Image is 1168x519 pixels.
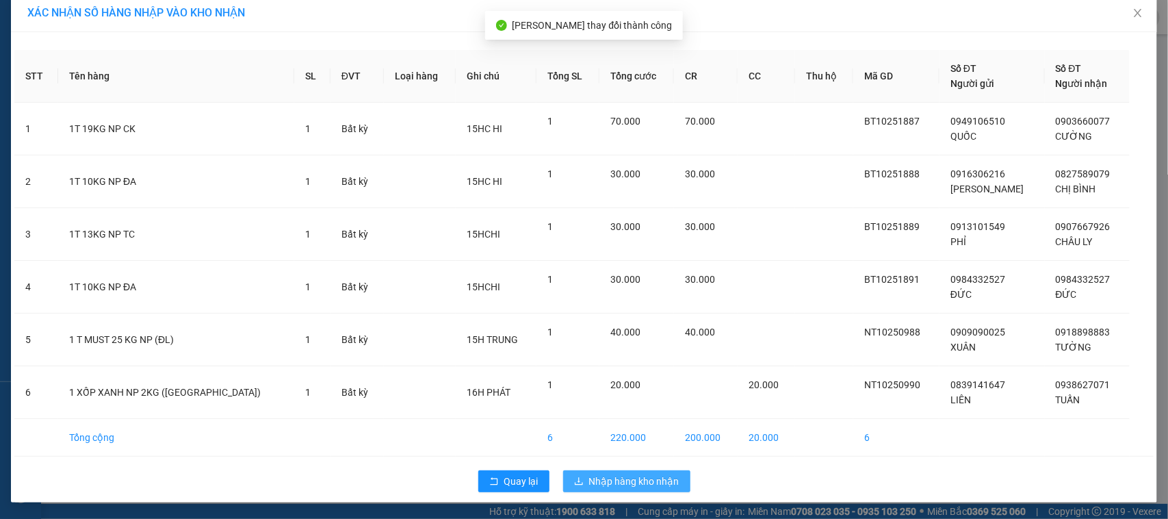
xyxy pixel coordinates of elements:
[467,387,510,398] span: 16H PHÁT
[610,327,640,338] span: 40.000
[305,176,311,187] span: 1
[795,50,853,103] th: Thu hộ
[1132,8,1143,18] span: close
[610,116,640,127] span: 70.000
[58,208,294,261] td: 1T 13KG NP TC
[467,281,500,292] span: 15HCHI
[1056,342,1092,353] span: TƯỜNG
[685,327,715,338] span: 40.000
[853,50,939,103] th: Mã GD
[27,6,245,19] span: XÁC NHẬN SỐ HÀNG NHẬP VÀO KHO NHẬN
[1056,183,1096,194] span: CHỊ BÌNH
[749,379,779,390] span: 20.000
[496,20,507,31] span: check-circle
[330,155,384,208] td: Bất kỳ
[1056,78,1108,89] span: Người nhận
[14,50,58,103] th: STT
[950,131,976,142] span: QUỐC
[1056,327,1111,338] span: 0918898883
[685,116,715,127] span: 70.000
[14,155,58,208] td: 2
[547,221,553,232] span: 1
[950,236,966,247] span: PHỈ
[950,327,1005,338] span: 0909090025
[674,50,738,103] th: CR
[478,470,549,492] button: rollbackQuay lại
[574,477,584,488] span: download
[563,470,690,492] button: downloadNhập hàng kho nhận
[330,208,384,261] td: Bất kỳ
[610,221,640,232] span: 30.000
[950,183,1024,194] span: [PERSON_NAME]
[864,116,920,127] span: BT10251887
[305,281,311,292] span: 1
[305,229,311,240] span: 1
[547,168,553,179] span: 1
[950,116,1005,127] span: 0949106510
[1056,221,1111,232] span: 0907667926
[58,419,294,457] td: Tổng cộng
[467,176,502,187] span: 15HC HI
[864,327,920,338] span: NT10250988
[685,221,715,232] span: 30.000
[1056,116,1111,127] span: 0903660077
[1056,131,1093,142] span: CƯỜNG
[512,20,673,31] span: [PERSON_NAME] thay đổi thành công
[58,314,294,366] td: 1 T MUST 25 KG NP (ĐL)
[547,116,553,127] span: 1
[504,474,538,489] span: Quay lại
[58,103,294,155] td: 1T 19KG NP CK
[864,274,920,285] span: BT10251891
[547,379,553,390] span: 1
[58,261,294,314] td: 1T 10KG NP ĐA
[950,379,1005,390] span: 0839141647
[950,394,971,405] span: LIÊN
[536,419,599,457] td: 6
[1056,274,1111,285] span: 0984332527
[330,366,384,419] td: Bất kỳ
[305,387,311,398] span: 1
[950,289,972,300] span: ĐỨC
[674,419,738,457] td: 200.000
[467,229,500,240] span: 15HCHI
[14,366,58,419] td: 6
[14,208,58,261] td: 3
[1056,289,1077,300] span: ĐỨC
[950,342,976,353] span: XUÂN
[1056,63,1082,74] span: Số ĐT
[294,50,330,103] th: SL
[685,168,715,179] span: 30.000
[599,50,674,103] th: Tổng cước
[864,379,920,390] span: NT10250990
[950,221,1005,232] span: 0913101549
[14,103,58,155] td: 1
[330,261,384,314] td: Bất kỳ
[14,261,58,314] td: 4
[864,221,920,232] span: BT10251889
[58,50,294,103] th: Tên hàng
[330,314,384,366] td: Bất kỳ
[950,168,1005,179] span: 0916306216
[330,103,384,155] td: Bất kỳ
[950,274,1005,285] span: 0984332527
[547,327,553,338] span: 1
[738,419,795,457] td: 20.000
[610,168,640,179] span: 30.000
[305,334,311,345] span: 1
[305,123,311,134] span: 1
[58,155,294,208] td: 1T 10KG NP ĐA
[1056,394,1080,405] span: TUẤN
[599,419,674,457] td: 220.000
[467,123,502,134] span: 15HC HI
[738,50,795,103] th: CC
[330,50,384,103] th: ĐVT
[685,274,715,285] span: 30.000
[950,63,976,74] span: Số ĐT
[950,78,994,89] span: Người gửi
[456,50,536,103] th: Ghi chú
[589,474,679,489] span: Nhập hàng kho nhận
[610,274,640,285] span: 30.000
[384,50,456,103] th: Loại hàng
[864,168,920,179] span: BT10251888
[489,477,499,488] span: rollback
